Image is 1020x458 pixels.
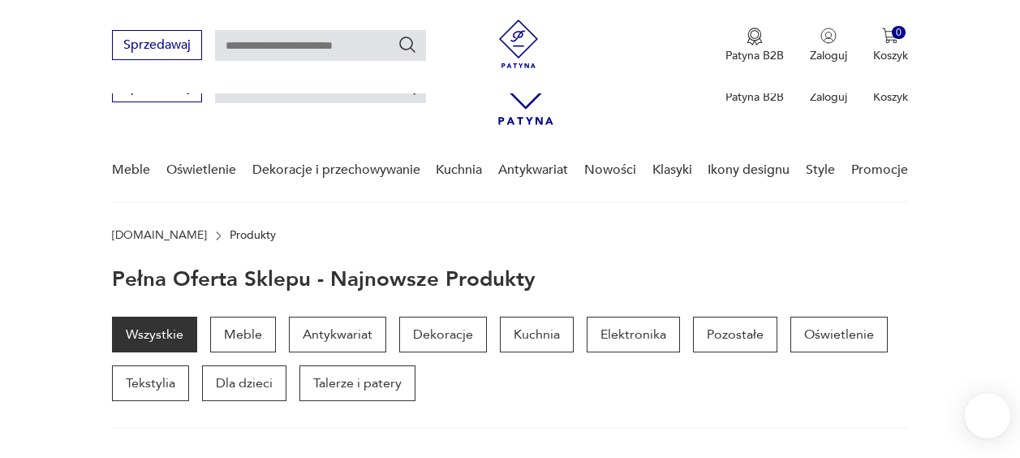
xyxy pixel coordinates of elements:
[399,317,487,352] a: Dekoracje
[965,393,1010,439] iframe: Smartsupp widget button
[112,30,202,60] button: Sprzedawaj
[112,317,197,352] a: Wszystkie
[210,317,276,352] a: Meble
[708,139,790,201] a: Ikony designu
[725,28,784,63] a: Ikona medaluPatyna B2B
[587,317,680,352] a: Elektronika
[584,139,636,201] a: Nowości
[725,28,784,63] button: Patyna B2B
[299,365,415,401] a: Talerze i patery
[112,83,202,94] a: Sprzedawaj
[806,139,835,201] a: Style
[230,229,276,242] p: Produkty
[747,28,763,45] img: Ikona medalu
[202,365,286,401] a: Dla dzieci
[873,48,908,63] p: Koszyk
[820,28,837,44] img: Ikonka użytkownika
[498,139,568,201] a: Antykwariat
[810,48,847,63] p: Zaloguj
[500,317,574,352] a: Kuchnia
[112,229,207,242] a: [DOMAIN_NAME]
[810,28,847,63] button: Zaloguj
[112,139,150,201] a: Meble
[112,365,189,401] a: Tekstylia
[693,317,777,352] a: Pozostałe
[873,89,908,105] p: Koszyk
[112,41,202,52] a: Sprzedawaj
[652,139,692,201] a: Klasyki
[882,28,898,44] img: Ikona koszyka
[398,35,417,54] button: Szukaj
[494,19,543,68] img: Patyna - sklep z meblami i dekoracjami vintage
[252,139,420,201] a: Dekoracje i przechowywanie
[873,28,908,63] button: 0Koszyk
[790,317,888,352] a: Oświetlenie
[725,89,784,105] p: Patyna B2B
[810,89,847,105] p: Zaloguj
[892,26,906,40] div: 0
[851,139,908,201] a: Promocje
[436,139,482,201] a: Kuchnia
[166,139,236,201] a: Oświetlenie
[112,268,536,291] h1: Pełna oferta sklepu - najnowsze produkty
[725,48,784,63] p: Patyna B2B
[289,317,386,352] a: Antykwariat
